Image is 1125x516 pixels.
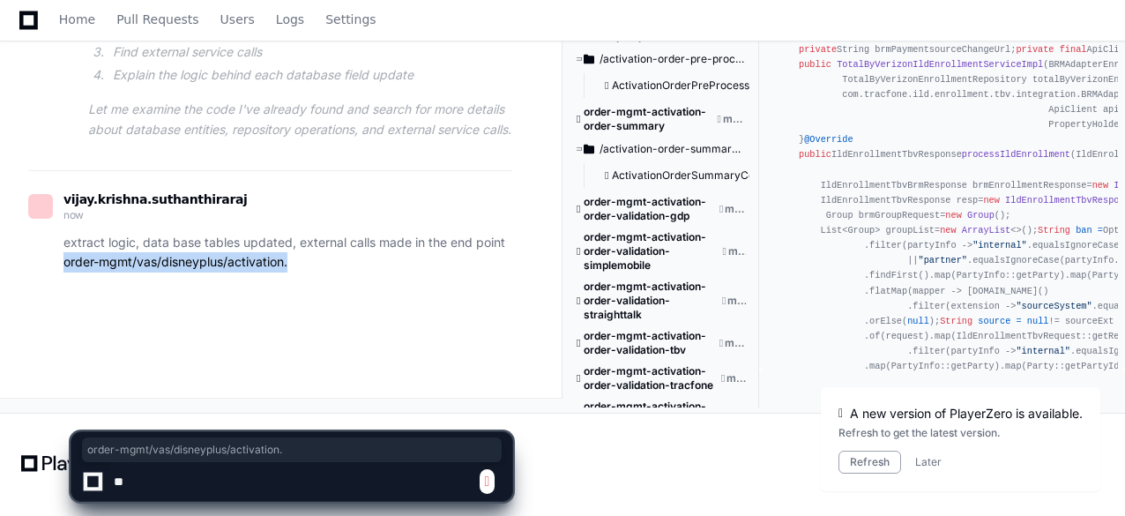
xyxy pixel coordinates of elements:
span: processIldEnrollment [962,149,1070,160]
span: new [945,210,961,221]
button: Refresh [838,451,901,474]
span: order-mgmt-activation-order-validation-gdp [584,195,718,223]
p: extract logic, data base tables updated, external calls made in the end point order-mgmt/vas/disn... [63,233,512,273]
span: order-mgmt/vas/disneyplus/activation. [87,443,496,457]
span: null [907,316,929,326]
span: "sourceSystem" [1016,301,1091,311]
button: /activation-order-pre-processor/src/main/java/com/tracfone/activation/order/pre/processor/controller [577,45,746,73]
span: order-mgmt-activation-order-validation-tbv [584,329,717,357]
span: A new version of PlayerZero is available. [850,405,1083,423]
span: new [1092,180,1108,191]
span: master [725,202,746,216]
span: master [727,294,746,308]
span: "internal" [972,240,1027,251]
span: master [728,244,746,258]
span: Users [220,14,255,25]
span: null [1027,316,1049,326]
span: now [63,208,84,221]
span: ActivationOrderPreProcessorController.java [612,79,833,93]
span: private [799,44,837,55]
li: Explain the logic behind each database field update [108,65,512,86]
span: order-mgmt-activation-order-validation-wfm [584,400,718,428]
span: = [1016,316,1021,326]
span: @Override [804,134,853,145]
span: Group [967,210,995,221]
span: Logs [276,14,304,25]
span: Home [59,14,95,25]
span: String [1038,225,1070,236]
div: Refresh to get the latest version. [838,426,1083,440]
span: Settings [325,14,376,25]
span: Pull Requests [116,14,198,25]
span: public [799,59,831,70]
span: ban [1076,225,1091,236]
span: order-mgmt-activation-order-summary [584,105,715,133]
span: /activation-order-summary/src/main/java/com/tracfone/activation/order/summary/controller [600,142,746,156]
span: source [978,316,1010,326]
svg: Directory [584,138,594,160]
span: "internal" [1016,346,1070,356]
span: private [1016,44,1054,55]
span: /activation-order-pre-processor/src/main/java/com/tracfone/activation/order/pre/processor/controller [600,52,746,66]
span: new [940,225,956,236]
span: = [1098,225,1103,236]
span: ActivationOrderSummaryController.java [612,168,814,183]
span: master [725,336,746,350]
button: Later [915,455,942,469]
span: TotalByVerizonIldEnrollmentServiceImpl [837,59,1043,70]
span: public [799,149,831,160]
span: ArrayList [962,225,1010,236]
span: "partner" [919,255,967,265]
svg: Directory [584,49,594,70]
span: master [723,112,746,126]
span: order-mgmt-activation-order-validation-simplemobile [584,230,720,273]
p: Let me examine the code I've already found and search for more details about database entities, r... [88,100,512,140]
span: order-mgmt-activation-order-validation-tracfone [584,364,719,393]
span: new [983,195,999,206]
button: ActivationOrderSummaryController.java [598,163,749,188]
span: master [726,371,746,385]
button: ActivationOrderPreProcessorController.java [598,73,749,98]
span: vijay.krishna.suthanthiraraj [63,192,247,206]
span: String [940,316,972,326]
span: order-mgmt-activation-order-validation-straighttalk [584,280,720,322]
button: /activation-order-summary/src/main/java/com/tracfone/activation/order/summary/controller [577,135,746,163]
span: final [1060,44,1087,55]
li: Find external service calls [108,42,512,63]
